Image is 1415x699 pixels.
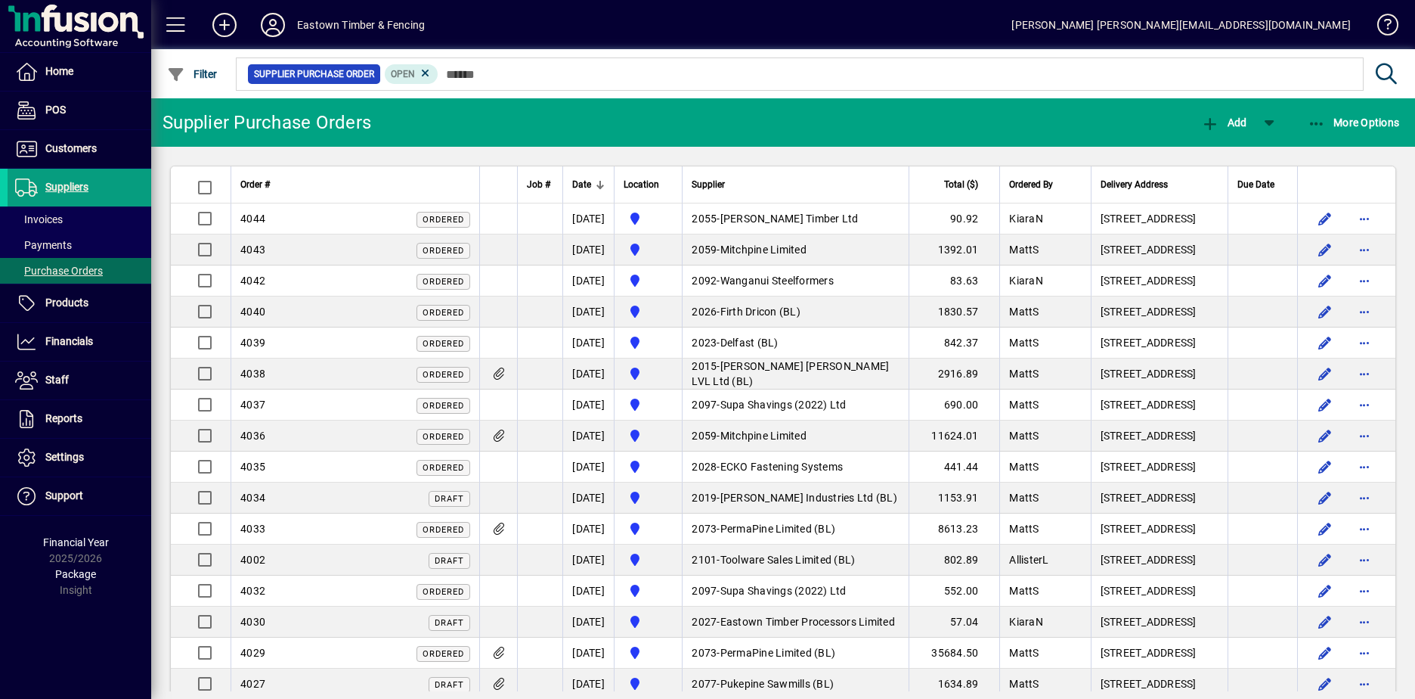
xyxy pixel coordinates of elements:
span: 4040 [240,306,265,318]
td: [DATE] [562,483,614,514]
span: Supplier [692,176,725,193]
button: More options [1352,207,1376,231]
button: More options [1352,641,1376,665]
button: Edit [1313,579,1337,603]
td: [DATE] [562,266,614,297]
span: Holyoake St [624,551,673,569]
td: [DATE] [562,421,614,452]
td: [STREET_ADDRESS] [1091,203,1228,235]
span: Ordered [423,649,464,659]
a: Settings [8,439,151,477]
span: Toolware Sales Limited (BL) [720,554,856,566]
span: Firth Dricon (BL) [720,306,800,318]
td: - [682,328,909,359]
span: Delivery Address [1101,176,1168,193]
span: Suppliers [45,181,88,193]
span: 4029 [240,647,265,659]
span: Due Date [1237,176,1274,193]
div: Ordered By [1009,176,1081,193]
td: [STREET_ADDRESS] [1091,266,1228,297]
td: [DATE] [562,452,614,483]
td: [STREET_ADDRESS] [1091,545,1228,576]
span: Job # [527,176,550,193]
a: Customers [8,130,151,168]
span: MattS [1009,244,1039,256]
span: 2026 [692,306,717,318]
span: 4039 [240,337,265,349]
td: - [682,638,909,669]
span: AllisterL [1009,554,1048,566]
button: Edit [1313,207,1337,231]
td: [STREET_ADDRESS] [1091,607,1228,638]
span: Date [572,176,591,193]
button: Profile [249,11,297,39]
button: More options [1352,672,1376,696]
span: Ordered [423,246,464,256]
span: MattS [1009,678,1039,690]
div: Total ($) [918,176,992,193]
span: Ordered [423,277,464,287]
td: 83.63 [909,266,999,297]
span: Holyoake St [624,303,673,321]
span: 2023 [692,337,717,349]
a: Home [8,53,151,91]
span: 4043 [240,244,265,256]
span: MattS [1009,306,1039,318]
span: 2097 [692,585,717,597]
a: Support [8,477,151,515]
span: Add [1201,116,1246,129]
button: Edit [1313,362,1337,386]
td: [DATE] [562,359,614,390]
span: 4044 [240,213,265,225]
button: More Options [1304,109,1404,136]
span: Home [45,65,73,77]
span: 4037 [240,399,265,411]
td: 842.37 [909,328,999,359]
td: - [682,514,909,545]
td: - [682,607,909,638]
span: MattS [1009,585,1039,597]
span: Ordered [423,401,464,411]
mat-chip: Completion Status: Open [385,64,438,84]
button: Edit [1313,486,1337,510]
td: [DATE] [562,638,614,669]
span: MattS [1009,492,1039,504]
span: Settings [45,451,84,463]
span: MattS [1009,647,1039,659]
button: More options [1352,579,1376,603]
button: More options [1352,424,1376,448]
button: More options [1352,238,1376,262]
span: Holyoake St [624,210,673,228]
span: Holyoake St [624,427,673,445]
button: Edit [1313,455,1337,479]
button: More options [1352,362,1376,386]
td: - [682,359,909,390]
span: 2077 [692,678,717,690]
span: Ordered [423,370,464,380]
td: [DATE] [562,545,614,576]
span: Eastown Timber Processors Limited [720,616,895,628]
span: 2073 [692,523,717,535]
td: - [682,297,909,328]
td: [DATE] [562,576,614,607]
span: 2027 [692,616,717,628]
td: [STREET_ADDRESS] [1091,483,1228,514]
span: 4033 [240,523,265,535]
span: 4042 [240,275,265,287]
span: Purchase Orders [15,265,103,277]
a: Products [8,284,151,322]
td: - [682,421,909,452]
button: More options [1352,331,1376,355]
span: Location [624,176,659,193]
span: Ordered [423,432,464,442]
td: [STREET_ADDRESS] [1091,390,1228,421]
button: Edit [1313,424,1337,448]
td: - [682,545,909,576]
span: Pukepine Sawmills (BL) [720,678,834,690]
span: 2015 [692,360,717,372]
td: [STREET_ADDRESS] [1091,235,1228,266]
span: Holyoake St [624,365,673,383]
td: [DATE] [562,390,614,421]
span: Products [45,297,88,309]
td: 8613.23 [909,514,999,545]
